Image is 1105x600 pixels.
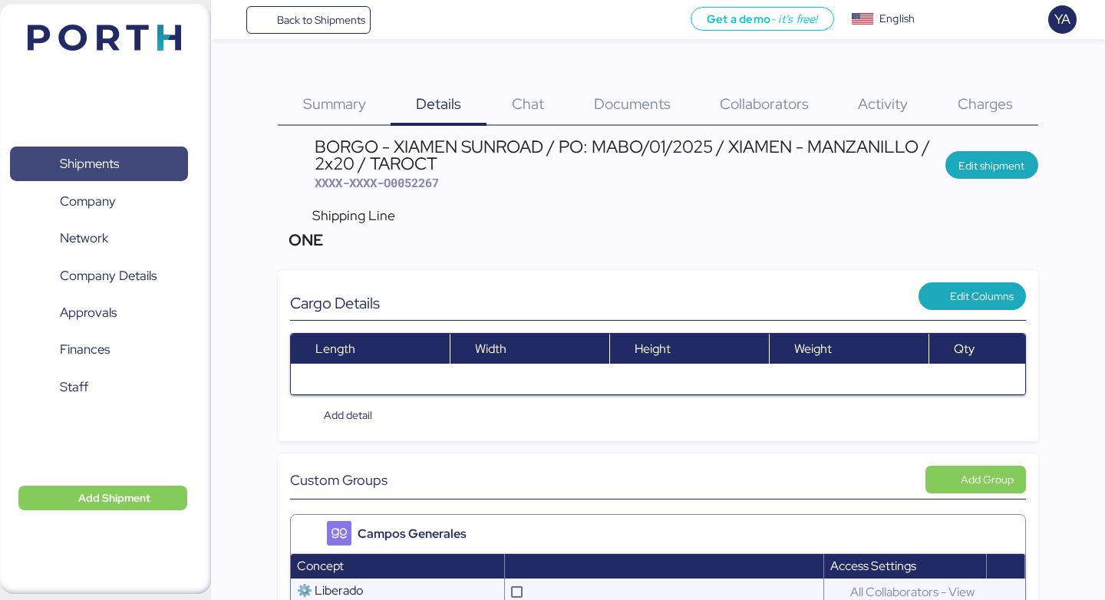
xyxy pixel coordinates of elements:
[1054,9,1070,29] span: YA
[246,6,371,34] a: Back to Shipments
[945,151,1038,179] button: Edit shipment
[10,147,188,182] a: Shipments
[635,341,671,357] span: Height
[416,94,461,114] span: Details
[18,486,187,510] button: Add Shipment
[303,94,366,114] span: Summary
[60,376,88,398] span: Staff
[720,94,809,114] span: Collaborators
[919,282,1026,310] button: Edit Columns
[594,94,671,114] span: Documents
[284,229,322,250] span: ONE
[858,94,908,114] span: Activity
[290,294,658,312] div: Cargo Details
[290,401,384,429] button: Add detail
[315,341,355,357] span: Length
[925,466,1026,493] button: Add Group
[879,11,915,27] div: English
[220,7,246,33] button: Menu
[315,175,439,190] span: XXXX-XXXX-O0052267
[78,489,150,507] span: Add Shipment
[10,258,188,293] a: Company Details
[324,406,372,424] span: Add detail
[60,265,157,287] span: Company Details
[475,341,506,357] span: Width
[10,295,188,331] a: Approvals
[512,94,544,114] span: Chat
[958,94,1013,114] span: Charges
[297,582,363,598] span: ⚙️ Liberado
[961,470,1014,489] div: Add Group
[60,338,110,361] span: Finances
[10,370,188,405] a: Staff
[358,525,467,543] span: Campos Generales
[315,138,945,173] div: BORGO - XIAMEN SUNROAD / PO: MABO/01/2025 / XIAMEN - MANZANILLO / 2x20 / TAROCT
[10,183,188,219] a: Company
[60,190,116,213] span: Company
[60,153,119,175] span: Shipments
[10,221,188,256] a: Network
[290,470,388,490] span: Custom Groups
[312,206,395,224] span: Shipping Line
[950,287,1014,305] span: Edit Columns
[794,341,832,357] span: Weight
[954,341,975,357] span: Qty
[958,157,1024,175] span: Edit shipment
[277,11,365,29] span: Back to Shipments
[10,332,188,368] a: Finances
[60,302,117,324] span: Approvals
[830,558,916,574] span: Access Settings
[60,227,108,249] span: Network
[297,558,344,574] span: Concept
